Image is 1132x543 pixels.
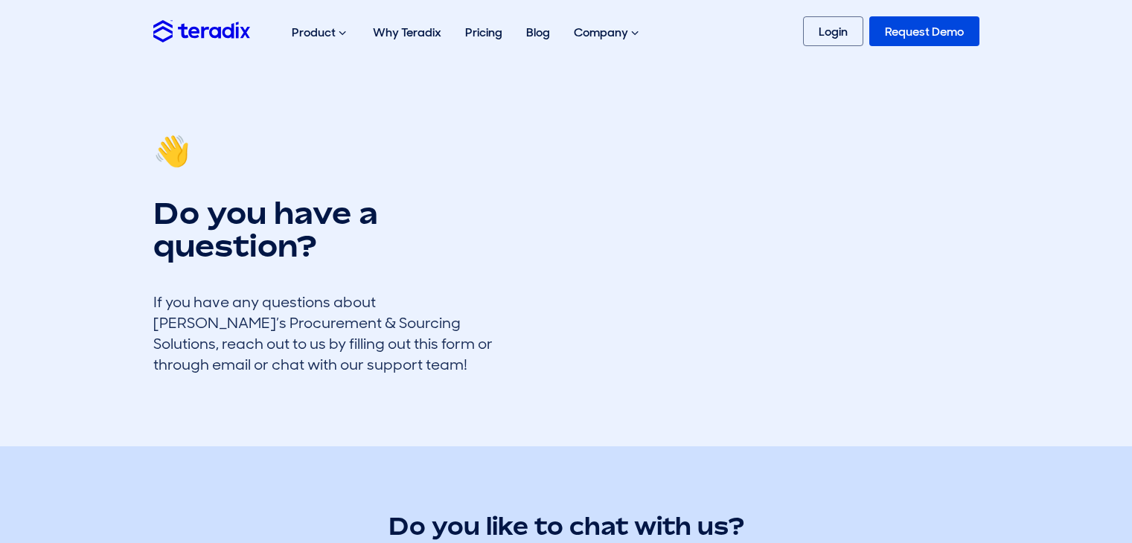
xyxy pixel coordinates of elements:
h1: Do you have a question? [153,196,511,262]
img: Teradix logo [153,20,250,42]
div: Product [280,9,361,57]
a: Pricing [453,9,514,56]
h1: 👋 [153,134,511,167]
a: Why Teradix [361,9,453,56]
div: Company [562,9,653,57]
h2: Do you like to chat with us? [153,510,979,543]
a: Login [803,16,863,46]
a: Blog [514,9,562,56]
div: If you have any questions about [PERSON_NAME]’s Procurement & Sourcing Solutions, reach out to us... [153,292,511,375]
a: Request Demo [869,16,979,46]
